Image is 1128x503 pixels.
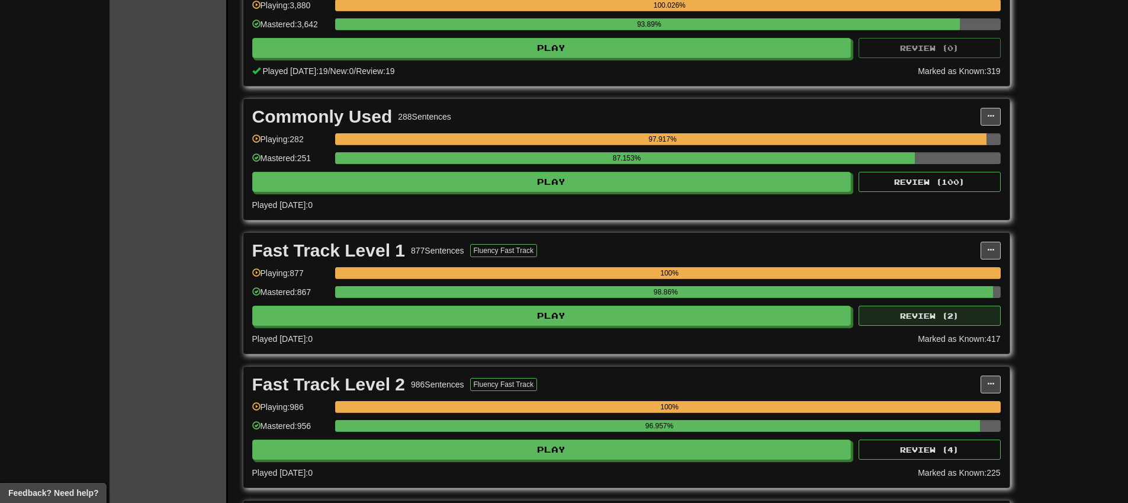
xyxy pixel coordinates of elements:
span: / [353,66,356,76]
span: Played [DATE]: 19 [262,66,327,76]
div: Playing: 282 [252,133,329,153]
div: 97.917% [339,133,986,145]
span: New: 0 [330,66,354,76]
div: 100% [339,401,1001,413]
div: Playing: 986 [252,401,329,421]
div: Commonly Used [252,108,393,126]
div: 96.957% [339,420,981,432]
button: Review (0) [859,38,1001,58]
div: 93.89% [339,18,960,30]
span: / [328,66,330,76]
div: 986 Sentences [411,379,464,390]
span: Played [DATE]: 0 [252,468,313,478]
div: Fast Track Level 1 [252,242,406,259]
span: Played [DATE]: 0 [252,200,313,210]
span: Open feedback widget [8,487,98,499]
button: Fluency Fast Track [470,378,537,391]
div: Marked as Known: 225 [918,467,1000,479]
div: Playing: 877 [252,267,329,287]
div: Fast Track Level 2 [252,376,406,393]
div: 100% [339,267,1001,279]
span: Review: 19 [356,66,394,76]
div: 87.153% [339,152,915,164]
button: Play [252,306,851,326]
div: Mastered: 867 [252,286,329,306]
span: Played [DATE]: 0 [252,334,313,344]
div: 98.86% [339,286,993,298]
button: Review (100) [859,172,1001,192]
div: Mastered: 3,642 [252,18,329,38]
div: 288 Sentences [398,111,451,123]
div: Marked as Known: 417 [918,333,1000,345]
button: Review (4) [859,440,1001,460]
div: Mastered: 956 [252,420,329,440]
div: Marked as Known: 319 [918,65,1000,77]
button: Play [252,172,851,192]
button: Review (2) [859,306,1001,326]
div: 877 Sentences [411,245,464,257]
div: Mastered: 251 [252,152,329,172]
button: Play [252,440,851,460]
button: Fluency Fast Track [470,244,537,257]
button: Play [252,38,851,58]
